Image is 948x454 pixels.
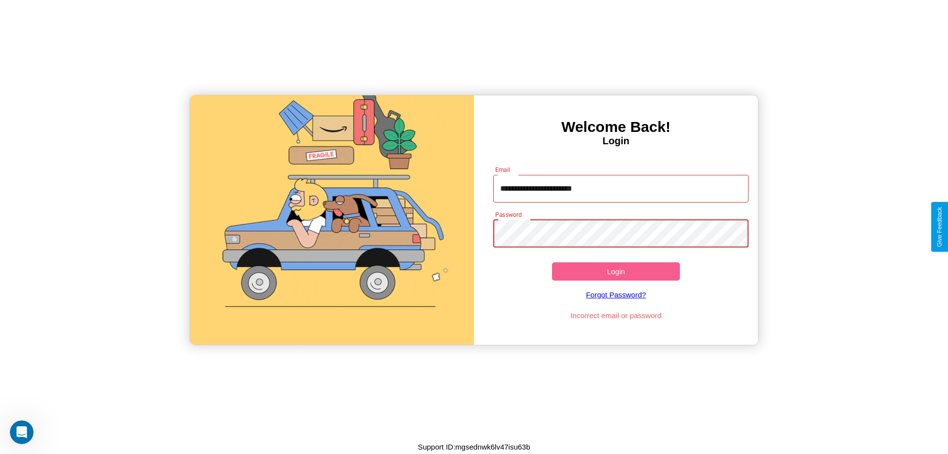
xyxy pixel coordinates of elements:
p: Support ID: mgsednwk6lv47isu63b [418,440,530,454]
h4: Login [474,135,758,147]
a: Forgot Password? [488,281,744,309]
div: Give Feedback [936,207,943,247]
iframe: Intercom live chat [10,420,34,444]
button: Login [552,262,680,281]
label: Email [495,165,511,174]
h3: Welcome Back! [474,119,758,135]
label: Password [495,210,521,219]
p: Incorrect email or password [488,309,744,322]
img: gif [190,95,474,345]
